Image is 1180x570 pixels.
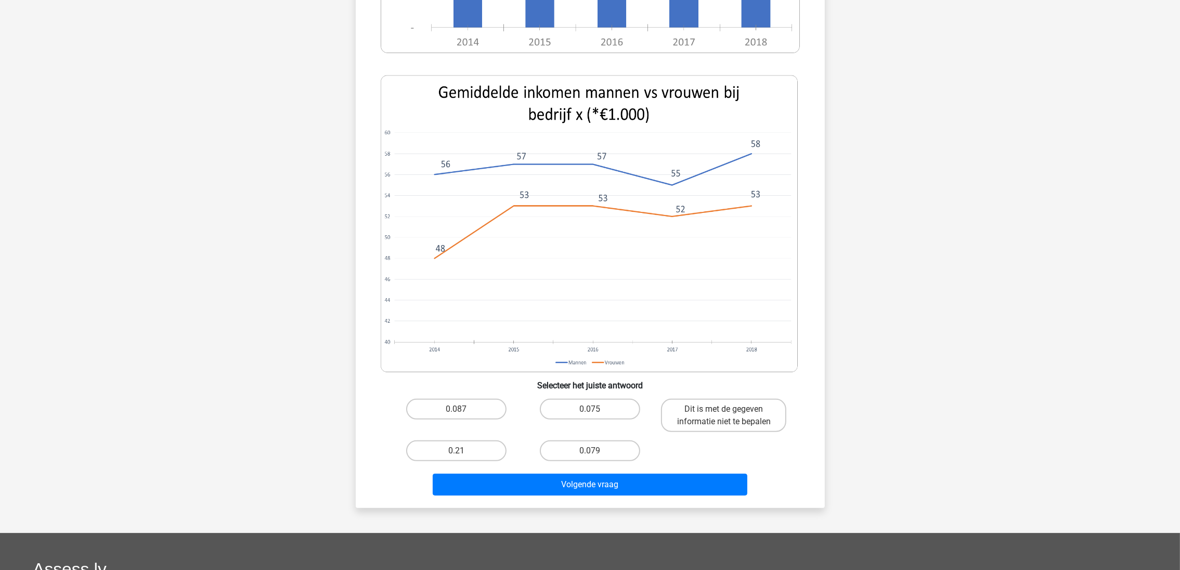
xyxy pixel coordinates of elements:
button: Volgende vraag [433,474,747,496]
label: 0.21 [406,440,507,461]
h6: Selecteer het juiste antwoord [372,372,808,390]
label: 0.075 [540,399,640,420]
label: 0.079 [540,440,640,461]
label: Dit is met de gegeven informatie niet te bepalen [661,399,786,432]
label: 0.087 [406,399,507,420]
